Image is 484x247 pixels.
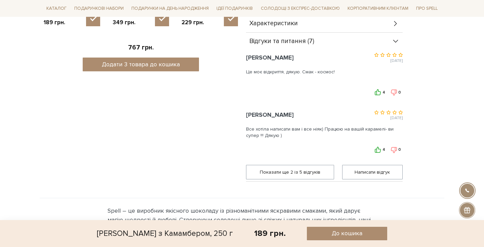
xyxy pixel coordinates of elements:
[182,19,212,26] span: 229 грн.
[246,123,403,140] div: Все хотіла написати вам і все ніяк) Працюю на вашій карамелі- ви супер !!! Дякую )
[347,165,398,179] span: Написати відгук
[250,165,330,179] span: Показати ще 2 iз 5 вiдгукiв
[246,165,334,179] button: Показати ще 2 iз 5 вiдгукiв
[128,44,154,51] span: 767 грн.
[44,3,69,14] a: Каталог
[83,58,199,71] button: Додати 3 товара до кошика
[254,228,286,239] div: 189 грн.
[214,3,255,14] a: Ідеї подарунків
[389,89,403,96] button: 0
[373,146,387,153] button: 4
[324,52,403,64] div: [DATE]
[249,21,298,27] span: Характеристики
[129,3,211,14] a: Подарунки на День народження
[97,227,233,240] div: [PERSON_NAME] з Камамбером, 250 г
[246,54,294,61] span: [PERSON_NAME]
[413,3,440,14] a: Про Spell
[72,3,126,14] a: Подарункові набори
[108,206,376,234] div: Spell – це виробник якісного шоколаду із різноманітними яскравими смаками, який дарує магію щедро...
[246,111,294,118] span: [PERSON_NAME]
[258,3,342,14] a: Солодощі з експрес-доставкою
[113,19,143,26] span: 349 грн.
[44,19,74,26] span: 189 грн.
[398,90,401,95] span: 0
[389,146,403,153] button: 0
[307,227,387,240] button: До кошика
[246,66,403,82] div: Це моє відкриття, дякую. Смак - космос!
[332,230,362,237] span: До кошика
[249,38,314,44] span: Відгуки та питання (7)
[342,165,403,179] button: Написати відгук
[345,3,411,14] a: Корпоративним клієнтам
[398,147,401,152] span: 0
[382,147,385,152] span: 4
[373,89,387,96] button: 4
[324,109,403,121] div: [DATE]
[382,90,385,95] span: 4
